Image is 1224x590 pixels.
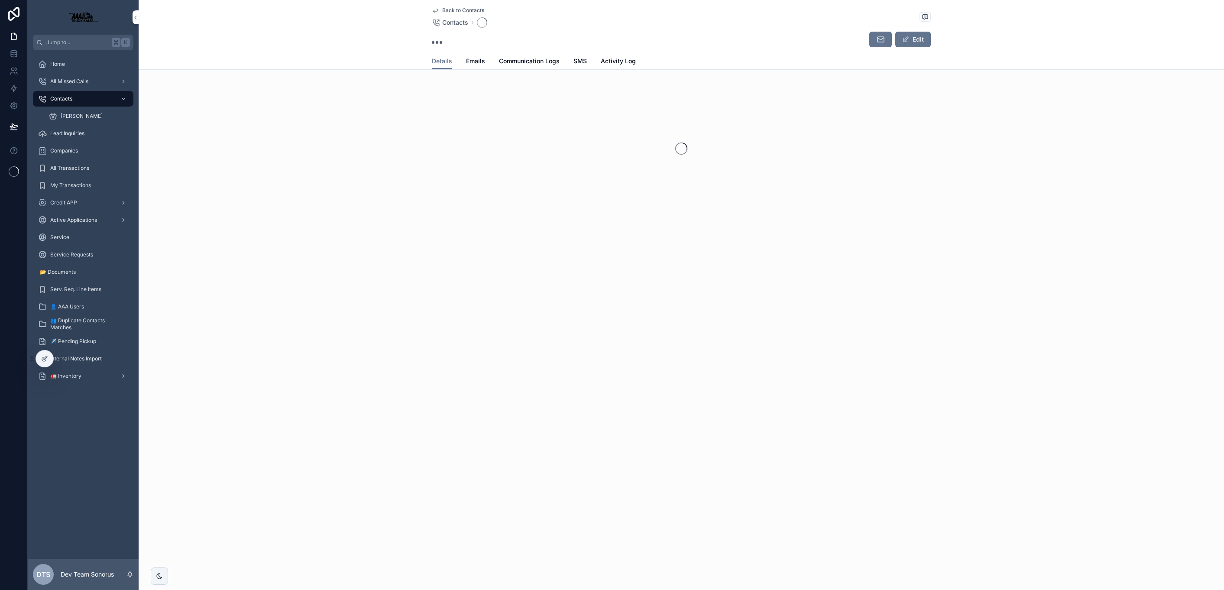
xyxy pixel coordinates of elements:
[50,303,84,310] span: 👤 AAA Users
[122,39,129,46] span: K
[50,355,102,362] span: Internal Notes Import
[33,195,133,211] a: Credit APP
[50,78,88,85] span: All Missed Calls
[33,178,133,193] a: My Transactions
[50,286,101,293] span: Serv. Req. Line Items
[50,317,125,331] span: 👥 Duplicate Contacts Matches
[33,264,133,280] a: 📂 Documents
[28,50,139,395] div: scrollable content
[50,165,89,172] span: All Transactions
[50,251,93,258] span: Service Requests
[33,351,133,366] a: Internal Notes Import
[499,53,560,71] a: Communication Logs
[50,147,78,154] span: Companies
[50,61,65,68] span: Home
[50,217,97,224] span: Active Applications
[432,53,452,70] a: Details
[33,212,133,228] a: Active Applications
[33,35,133,50] button: Jump to...K
[36,569,50,580] span: DTS
[64,10,102,24] img: App logo
[33,247,133,263] a: Service Requests
[50,199,77,206] span: Credit APP
[499,57,560,65] span: Communication Logs
[33,56,133,72] a: Home
[33,74,133,89] a: All Missed Calls
[33,126,133,141] a: Lead Inquiries
[33,230,133,245] a: Service
[33,299,133,314] a: 👤 AAA Users
[43,108,133,124] a: [PERSON_NAME]
[33,91,133,107] a: Contacts
[33,368,133,384] a: 🚛 Inventory
[573,53,587,71] a: SMS
[50,95,72,102] span: Contacts
[33,143,133,159] a: Companies
[573,57,587,65] span: SMS
[50,182,91,189] span: My Transactions
[432,7,484,14] a: Back to Contacts
[40,269,76,276] span: 📂 Documents
[601,53,636,71] a: Activity Log
[61,113,103,120] span: [PERSON_NAME]
[50,373,81,379] span: 🚛 Inventory
[601,57,636,65] span: Activity Log
[50,338,96,345] span: ✈️ Pending Pickup
[33,316,133,332] a: 👥 Duplicate Contacts Matches
[46,39,108,46] span: Jump to...
[895,32,931,47] button: Edit
[50,234,69,241] span: Service
[33,160,133,176] a: All Transactions
[50,130,84,137] span: Lead Inquiries
[466,53,485,71] a: Emails
[466,57,485,65] span: Emails
[33,334,133,349] a: ✈️ Pending Pickup
[61,570,114,579] p: Dev Team Sonorus
[432,18,468,27] a: Contacts
[33,282,133,297] a: Serv. Req. Line Items
[442,18,468,27] span: Contacts
[432,57,452,65] span: Details
[442,7,484,14] span: Back to Contacts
